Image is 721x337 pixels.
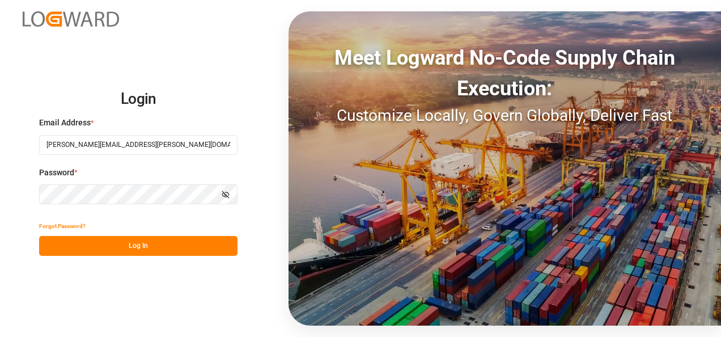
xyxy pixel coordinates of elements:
button: Forgot Password? [39,216,86,236]
h2: Login [39,81,237,117]
div: Customize Locally, Govern Globally, Deliver Fast [289,104,721,128]
span: Password [39,167,74,179]
input: Enter your email [39,135,237,155]
div: Meet Logward No-Code Supply Chain Execution: [289,43,721,104]
button: Log In [39,236,237,256]
span: Email Address [39,117,91,129]
img: Logward_new_orange.png [23,11,119,27]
